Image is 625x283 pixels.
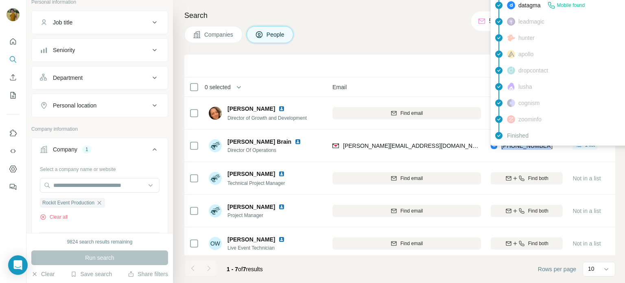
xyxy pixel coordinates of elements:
[507,83,515,91] img: provider lusha logo
[528,207,549,215] span: Find both
[7,126,20,140] button: Use Surfe on LinkedIn
[227,244,288,252] span: Live Event Technician
[507,115,515,123] img: provider zoominfo logo
[400,207,423,215] span: Find email
[53,101,96,110] div: Personal location
[278,204,285,210] img: LinkedIn logo
[7,88,20,103] button: My lists
[507,66,515,75] img: provider dropcontact logo
[573,208,601,214] span: Not in a list
[227,212,288,219] span: Project Manager
[507,50,515,58] img: provider apollo logo
[209,204,222,217] img: Avatar
[227,180,285,186] span: Technical Project Manager
[332,107,481,119] button: Find email
[557,2,585,9] span: Mobile found
[7,70,20,85] button: Enrich CSV
[8,255,28,275] div: Open Intercom Messenger
[7,144,20,158] button: Use Surfe API
[227,138,291,146] span: [PERSON_NAME] Brain
[332,237,481,250] button: Find email
[40,162,160,173] div: Select a company name or website
[70,270,112,278] button: Save search
[491,237,563,250] button: Find both
[343,143,486,149] span: [PERSON_NAME][EMAIL_ADDRESS][DOMAIN_NAME]
[53,74,83,82] div: Department
[573,175,601,182] span: Not in a list
[227,105,275,113] span: [PERSON_NAME]
[209,139,222,152] img: Avatar
[518,66,548,75] span: dropcontact
[278,171,285,177] img: LinkedIn logo
[518,83,532,91] span: lusha
[32,140,168,162] button: Company1
[518,1,540,9] span: datagma
[507,1,515,9] img: provider datagma logo
[227,203,275,211] span: [PERSON_NAME]
[227,147,304,154] span: Director Of Operations
[489,16,509,26] p: 59,966
[491,172,563,184] button: Find both
[278,105,285,112] img: LinkedIn logo
[518,50,533,58] span: apollo
[31,125,168,133] p: Company information
[53,46,75,54] div: Seniority
[267,31,285,39] span: People
[32,96,168,115] button: Personal location
[40,213,68,221] button: Clear all
[32,68,168,88] button: Department
[184,10,615,21] h4: Search
[32,40,168,60] button: Seniority
[528,175,549,182] span: Find both
[209,237,222,250] div: OW
[400,175,423,182] span: Find email
[7,52,20,67] button: Search
[507,18,515,26] img: provider leadmagic logo
[588,265,594,273] p: 10
[204,31,234,39] span: Companies
[227,170,275,178] span: [PERSON_NAME]
[243,266,246,272] span: 7
[400,110,423,117] span: Find email
[528,240,549,247] span: Find both
[53,18,72,26] div: Job title
[507,132,529,140] span: Finished
[7,180,20,194] button: Feedback
[400,240,423,247] span: Find email
[31,270,55,278] button: Clear
[518,99,540,107] span: cognism
[42,199,94,206] span: Rockit Event Production
[332,83,347,91] span: Email
[573,240,601,247] span: Not in a list
[238,266,243,272] span: of
[205,83,231,91] span: 0 selected
[491,205,563,217] button: Find both
[128,270,168,278] button: Share filters
[507,34,515,42] img: provider hunter logo
[332,142,339,150] img: provider findymail logo
[278,236,285,243] img: LinkedIn logo
[295,138,301,145] img: LinkedIn logo
[332,205,481,217] button: Find email
[518,18,544,26] span: leadmagic
[501,143,553,149] span: [PHONE_NUMBER]
[7,34,20,49] button: Quick start
[227,266,263,272] span: results
[67,238,133,246] div: 9824 search results remaining
[227,235,275,244] span: [PERSON_NAME]
[227,115,307,121] span: Director of Growth and Development
[209,107,222,120] img: Avatar
[227,266,238,272] span: 1 - 7
[7,162,20,176] button: Dashboard
[209,172,222,185] img: Avatar
[32,13,168,32] button: Job title
[82,146,92,153] div: 1
[53,145,77,154] div: Company
[518,115,542,123] span: zoominfo
[507,99,515,107] img: provider cognism logo
[538,265,576,273] span: Rows per page
[518,34,535,42] span: hunter
[7,8,20,21] img: Avatar
[332,172,481,184] button: Find email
